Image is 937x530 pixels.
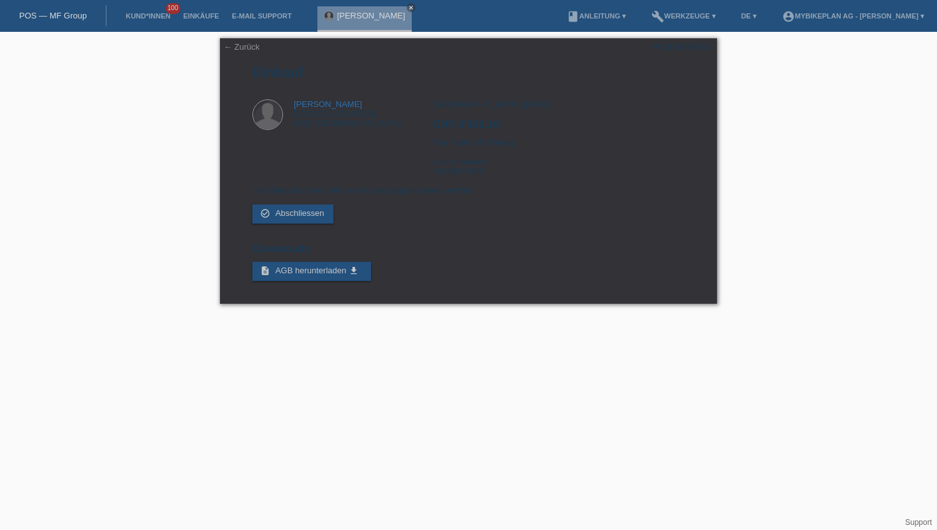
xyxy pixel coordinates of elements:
[260,266,270,276] i: description
[651,10,664,23] i: build
[567,10,579,23] i: book
[432,118,684,138] h2: CHF 3'426.10
[408,4,414,11] i: close
[252,204,333,224] a: check_circle_outline Abschliessen
[260,208,270,218] i: check_circle_outline
[782,10,795,23] i: account_circle
[432,99,684,185] div: [GEOGRAPHIC_DATA], [DATE] Fixe Raten (48 Raten) 43156574339
[735,12,763,20] a: DE ▾
[294,99,401,128] div: [STREET_ADDRESS] 8032 [GEOGRAPHIC_DATA]
[349,266,359,276] i: get_app
[432,158,487,166] span: Externe Referenz
[275,208,324,218] span: Abschliessen
[652,42,712,52] div: POSP00026921
[166,3,181,14] span: 100
[275,266,346,275] span: AGB herunterladen
[19,11,87,20] a: POS — MF Group
[252,243,685,262] h2: Downloads
[337,11,405,20] a: [PERSON_NAME]
[645,12,722,20] a: buildWerkzeuge ▾
[560,12,632,20] a: bookAnleitung ▾
[252,185,685,195] p: Der Einkauf ist noch offen und muss abgeschlossen werden.
[905,518,932,527] a: Support
[252,262,371,281] a: description AGB herunterladen get_app
[776,12,931,20] a: account_circleMybikeplan AG - [PERSON_NAME] ▾
[252,64,685,80] h1: Einkauf
[119,12,177,20] a: Kund*innen
[294,99,362,109] a: [PERSON_NAME]
[177,12,225,20] a: Einkäufe
[226,12,298,20] a: E-Mail Support
[407,3,416,12] a: close
[224,42,259,52] a: ← Zurück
